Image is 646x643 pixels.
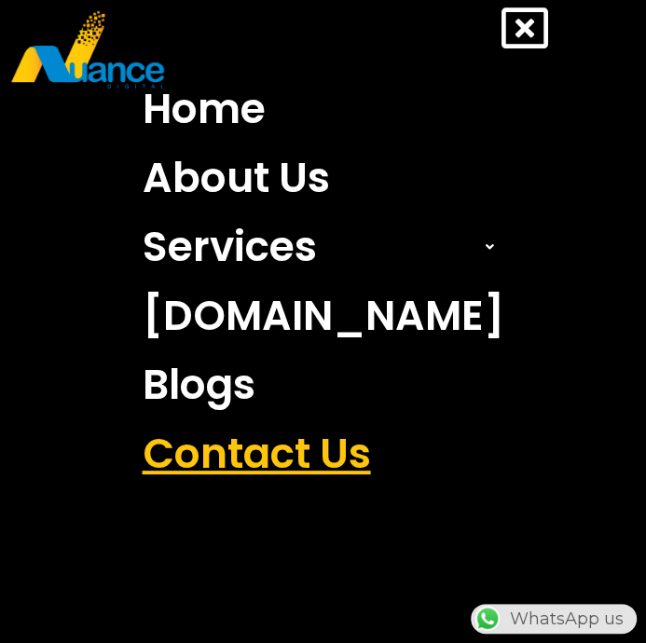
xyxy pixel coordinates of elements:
div: WhatsApp us [471,604,637,634]
a: Services [129,212,518,281]
a: About Us [129,144,518,212]
a: [DOMAIN_NAME] [129,281,518,350]
a: Home [129,75,518,144]
img: WhatsApp [473,604,502,634]
img: nuance-qatar_logo [9,9,166,90]
a: Blogs [129,350,518,419]
a: Contact Us [129,419,518,488]
a: WhatsAppWhatsApp us [471,609,637,629]
a: nuance-qatar_logo [9,9,637,90]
